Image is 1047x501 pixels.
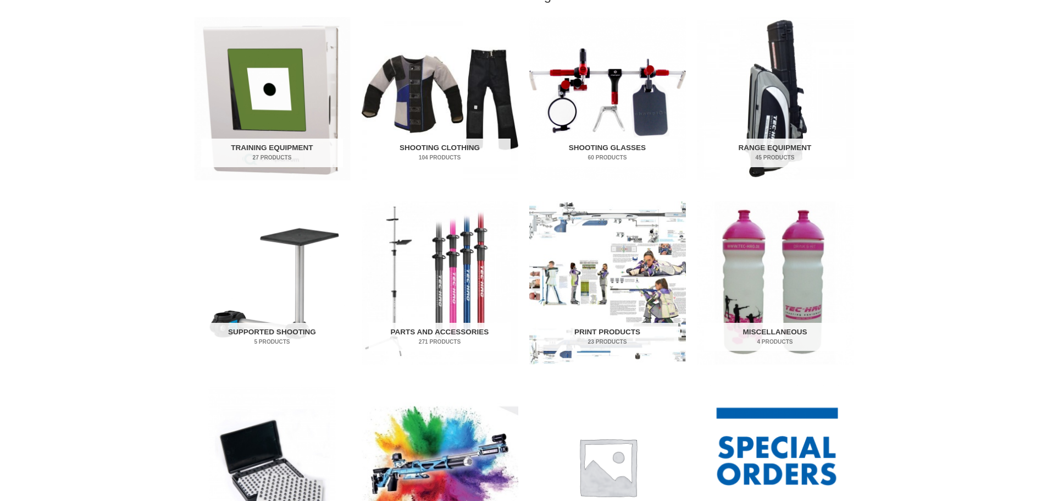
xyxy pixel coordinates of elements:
[194,17,351,180] img: Training Equipment
[529,17,686,180] a: Visit product category Shooting Glasses
[529,17,686,180] img: Shooting Glasses
[201,338,343,346] mark: 5 Products
[697,201,854,365] img: Miscellaneous
[704,139,846,167] h2: Range Equipment
[529,201,686,365] a: Visit product category Print Products
[369,153,511,162] mark: 104 Products
[369,338,511,346] mark: 271 Products
[697,201,854,365] a: Visit product category Miscellaneous
[201,323,343,351] h2: Supported Shooting
[194,17,351,180] a: Visit product category Training Equipment
[369,139,511,167] h2: Shooting Clothing
[704,323,846,351] h2: Miscellaneous
[201,153,343,162] mark: 27 Products
[362,201,518,365] img: Parts and Accessories
[529,201,686,365] img: Print Products
[362,17,518,180] a: Visit product category Shooting Clothing
[194,201,351,365] img: Supported Shooting
[697,17,854,180] img: Range Equipment
[704,338,846,346] mark: 4 Products
[194,201,351,365] a: Visit product category Supported Shooting
[697,17,854,180] a: Visit product category Range Equipment
[536,323,678,351] h2: Print Products
[704,153,846,162] mark: 45 Products
[536,338,678,346] mark: 23 Products
[536,153,678,162] mark: 60 Products
[201,139,343,167] h2: Training Equipment
[362,201,518,365] a: Visit product category Parts and Accessories
[362,17,518,180] img: Shooting Clothing
[536,139,678,167] h2: Shooting Glasses
[369,323,511,351] h2: Parts and Accessories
